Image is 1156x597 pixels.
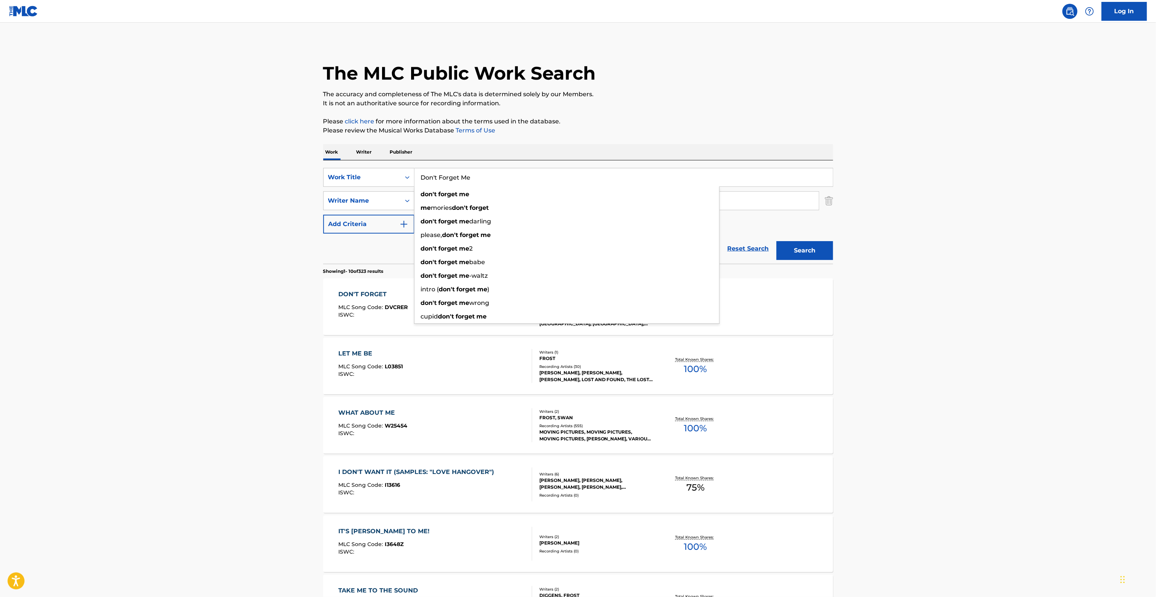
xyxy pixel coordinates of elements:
[421,191,437,198] strong: don't
[323,117,833,126] p: Please for more information about the terms used in the database.
[470,218,491,225] span: darling
[460,231,479,238] strong: forget
[539,534,653,540] div: Writers ( 2 )
[421,245,437,252] strong: don't
[385,422,407,429] span: W25454
[338,311,356,318] span: ISWC :
[338,349,403,358] div: LET ME BE
[323,90,833,99] p: The accuracy and completeness of The MLC's data is determined solely by our Members.
[457,286,476,293] strong: forget
[539,409,653,414] div: Writers ( 2 )
[439,258,458,266] strong: forget
[338,489,356,496] span: ISWC :
[9,6,38,17] img: MLC Logo
[675,416,716,422] p: Total Known Shares:
[338,527,433,536] div: IT'S [PERSON_NAME] TO ME!
[399,220,408,229] img: 9d2ae6d4665cec9f34b9.svg
[1082,4,1097,19] div: Help
[539,355,653,362] div: FROST
[686,481,705,494] span: 75 %
[323,168,833,264] form: Search Form
[323,144,341,160] p: Work
[470,299,490,306] span: wrong
[354,144,374,160] p: Writer
[456,313,475,320] strong: forget
[539,471,653,477] div: Writers ( 6 )
[439,299,458,306] strong: forget
[724,240,773,257] a: Reset Search
[338,304,385,311] span: MLC Song Code :
[477,313,487,320] strong: me
[459,191,470,198] strong: me
[323,456,833,513] a: I DON'T WANT IT (SAMPLES: "LOVE HANGOVER")MLC Song Code:I13616ISWC:Writers (6)[PERSON_NAME], [PER...
[328,173,396,182] div: Work Title
[338,430,356,437] span: ISWC :
[539,369,653,383] div: [PERSON_NAME], [PERSON_NAME], [PERSON_NAME], LOST AND FOUND, THE LOST & FOUND (ROCK)
[345,118,375,125] a: click here
[421,286,439,293] span: intro (
[439,191,458,198] strong: forget
[459,245,470,252] strong: me
[1062,4,1078,19] a: Public Search
[539,492,653,498] div: Recording Artists ( 0 )
[385,482,400,488] span: I13616
[684,362,707,376] span: 100 %
[323,99,833,108] p: It is not an authoritative source for recording information.
[323,338,833,394] a: LET ME BEMLC Song Code:L03851ISWC:Writers (1)FROSTRecording Artists (30)[PERSON_NAME], [PERSON_NA...
[323,126,833,135] p: Please review the Musical Works Database
[338,482,385,488] span: MLC Song Code :
[684,422,707,435] span: 100 %
[439,272,458,279] strong: forget
[459,272,470,279] strong: me
[539,477,653,491] div: [PERSON_NAME], [PERSON_NAME], [PERSON_NAME], [PERSON_NAME], [PERSON_NAME], [PERSON_NAME]
[323,268,384,275] p: Showing 1 - 10 of 323 results
[1102,2,1147,21] a: Log In
[385,541,404,548] span: I3648Z
[1065,7,1075,16] img: search
[470,258,485,266] span: babe
[323,397,833,454] a: WHAT ABOUT MEMLC Song Code:W25454ISWC:Writers (2)FROST, SWANRecording Artists (555)MOVING PICTURE...
[421,299,437,306] strong: don't
[1121,568,1125,591] div: Drag
[675,534,716,540] p: Total Known Shares:
[323,278,833,335] a: DON'T FORGETMLC Song Code:DVCRERISWC:Writers (3)[PERSON_NAME] [PERSON_NAME] [PERSON_NAME], [PERSO...
[338,548,356,555] span: ISWC :
[431,204,452,211] span: mories
[338,541,385,548] span: MLC Song Code :
[675,475,716,481] p: Total Known Shares:
[338,408,407,417] div: WHAT ABOUT ME
[439,218,458,225] strong: forget
[777,241,833,260] button: Search
[323,515,833,572] a: IT'S [PERSON_NAME] TO ME!MLC Song Code:I3648ZISWC:Writers (2)[PERSON_NAME]Recording Artists (0)To...
[477,286,488,293] strong: me
[539,586,653,592] div: Writers ( 2 )
[675,357,716,362] p: Total Known Shares:
[421,231,442,238] span: please,
[1085,7,1094,16] img: help
[338,586,422,595] div: TAKE ME TO THE SOUND
[385,363,403,370] span: L03851
[421,272,437,279] strong: don't
[323,62,596,85] h1: The MLC Public Work Search
[439,286,455,293] strong: don't
[421,218,437,225] strong: don't
[481,231,491,238] strong: me
[539,364,653,369] div: Recording Artists ( 30 )
[459,258,470,266] strong: me
[470,272,488,279] span: -waltz
[338,371,356,377] span: ISWC :
[438,313,454,320] strong: don't
[385,304,408,311] span: DVCRER
[470,204,489,211] strong: forget
[459,299,470,306] strong: me
[488,286,490,293] span: )
[539,349,653,355] div: Writers ( 1 )
[338,363,385,370] span: MLC Song Code :
[539,540,653,546] div: [PERSON_NAME]
[825,191,833,210] img: Delete Criterion
[1118,561,1156,597] div: Chat Widget
[684,540,707,554] span: 100 %
[439,245,458,252] strong: forget
[388,144,415,160] p: Publisher
[470,245,473,252] span: 2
